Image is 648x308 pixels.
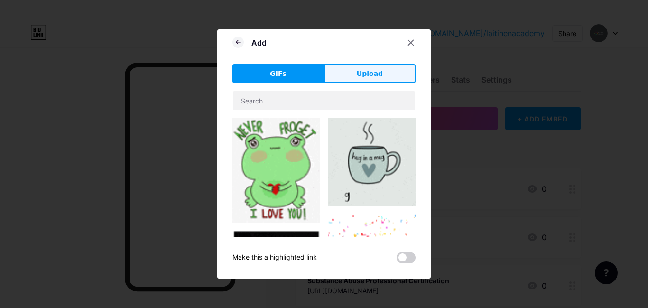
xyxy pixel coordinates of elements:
[324,64,416,83] button: Upload
[232,118,320,223] img: Gihpy
[232,230,320,293] img: Gihpy
[357,69,383,79] span: Upload
[251,37,267,48] div: Add
[232,252,317,263] div: Make this a highlighted link
[328,214,416,301] img: Gihpy
[270,69,287,79] span: GIFs
[232,64,324,83] button: GIFs
[233,91,415,110] input: Search
[328,118,416,206] img: Gihpy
